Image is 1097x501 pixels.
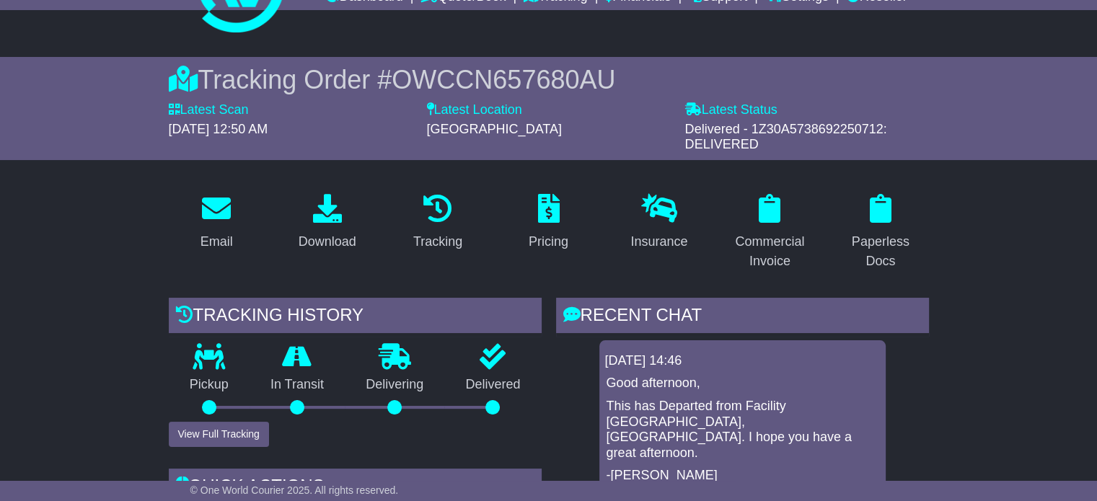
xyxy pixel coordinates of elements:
[345,377,444,393] p: Delivering
[169,122,268,136] span: [DATE] 12:50 AM
[519,189,578,257] a: Pricing
[529,232,568,252] div: Pricing
[169,422,269,447] button: View Full Tracking
[731,232,809,271] div: Commercial Invoice
[556,298,929,337] div: RECENT CHAT
[299,232,356,252] div: Download
[169,64,929,95] div: Tracking Order #
[630,232,687,252] div: Insurance
[169,298,542,337] div: Tracking history
[413,232,462,252] div: Tracking
[404,189,472,257] a: Tracking
[444,377,541,393] p: Delivered
[427,102,522,118] label: Latest Location
[169,377,250,393] p: Pickup
[607,468,878,484] p: -[PERSON_NAME]
[201,232,233,252] div: Email
[190,484,399,496] span: © One World Courier 2025. All rights reserved.
[842,232,919,271] div: Paperless Docs
[169,102,249,118] label: Latest Scan
[607,376,878,391] p: Good afternoon,
[427,122,562,136] span: [GEOGRAPHIC_DATA]
[250,377,345,393] p: In Transit
[832,189,928,276] a: Paperless Docs
[621,189,697,257] a: Insurance
[191,189,242,257] a: Email
[685,102,777,118] label: Latest Status
[289,189,366,257] a: Download
[607,399,878,461] p: This has Departed from Facility [GEOGRAPHIC_DATA], [GEOGRAPHIC_DATA]. I hope you have a great aft...
[392,65,615,94] span: OWCCN657680AU
[685,122,887,152] span: Delivered - 1Z30A5738692250712: DELIVERED
[722,189,818,276] a: Commercial Invoice
[605,353,880,369] div: [DATE] 14:46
